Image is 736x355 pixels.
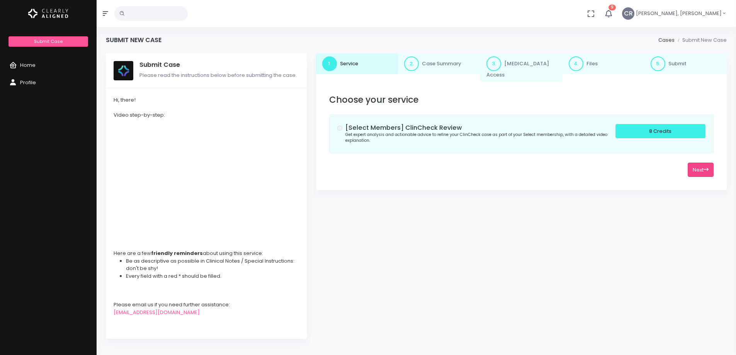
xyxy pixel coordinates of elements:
[609,5,616,10] span: 9
[480,53,563,82] a: 3.[MEDICAL_DATA] Access
[563,53,645,74] a: 4.Files
[316,53,398,74] a: 1.Service
[34,38,63,44] span: Submit Case
[486,56,501,71] span: 3.
[151,250,203,257] strong: friendly reminders
[404,56,419,71] span: 2.
[126,272,299,280] li: Every field with a red * should be filled.
[345,132,607,144] small: Get expert analysis and actionable advice to refine your ClinCheck case as part of your Select me...
[139,71,297,79] span: Please read the instructions below before submitting the case.
[345,124,615,132] h5: [Select Members] ClinCheck Review
[651,56,665,71] span: 5.
[20,79,36,86] span: Profile
[114,96,299,104] div: Hi, there!
[622,7,634,20] span: CR
[329,95,714,105] h3: Choose your service
[569,56,583,71] span: 4.
[615,124,705,138] div: 8 Credits
[126,257,299,272] li: Be as descriptive as possible in Clinical Notes / Special Instructions: don't be shy!
[322,56,337,71] span: 1.
[28,5,68,22] img: Logo Horizontal
[644,53,727,74] a: 5.Submit
[114,301,299,309] div: Please email us if you need further assistance:
[658,36,675,44] a: Cases
[114,309,200,316] a: [EMAIL_ADDRESS][DOMAIN_NAME]
[139,61,299,69] h5: Submit Case
[675,36,727,44] li: Submit New Case
[114,250,299,257] div: Here are a few about using this service:
[688,163,714,177] button: Next
[398,53,480,74] a: 2.Case Summary
[636,10,722,17] span: [PERSON_NAME], [PERSON_NAME]
[106,36,161,44] h4: Submit New Case
[20,61,36,69] span: Home
[8,36,88,47] a: Submit Case
[114,111,299,119] div: Video step-by-step:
